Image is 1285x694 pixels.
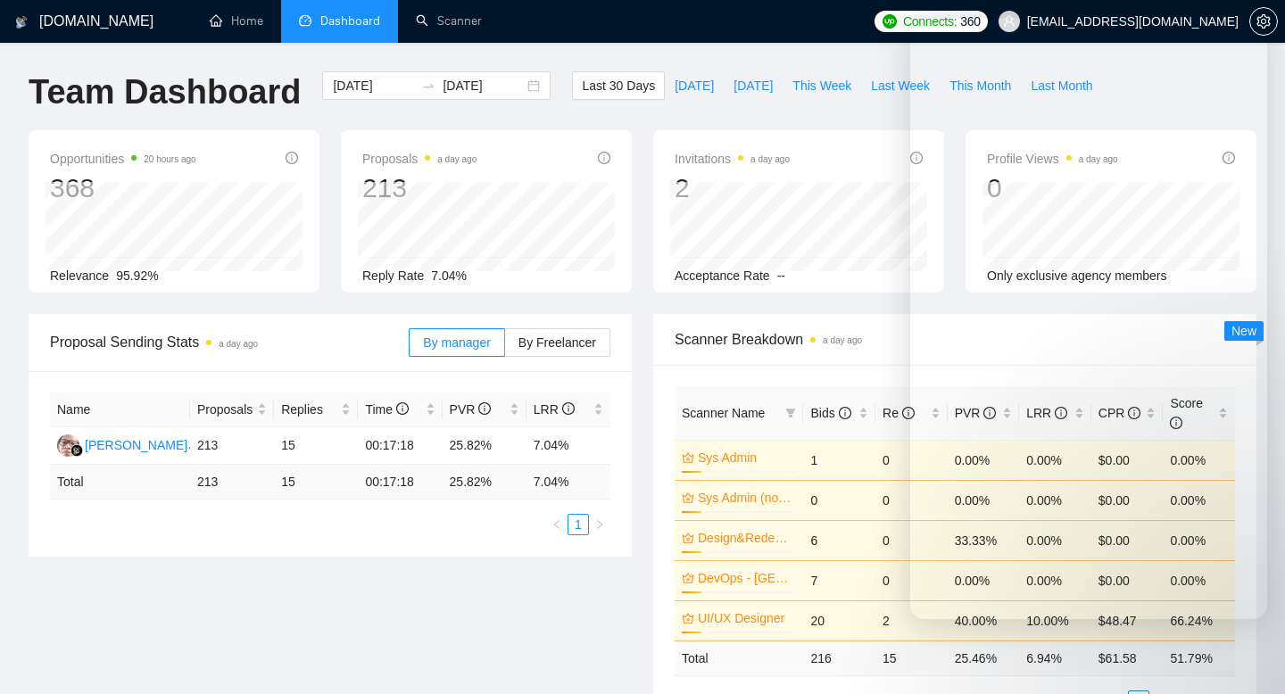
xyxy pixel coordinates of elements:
[883,14,897,29] img: upwork-logo.png
[50,465,190,500] td: Total
[365,402,408,417] span: Time
[416,13,482,29] a: searchScanner
[883,406,915,420] span: Re
[423,335,490,350] span: By manager
[1163,640,1235,675] td: 51.79 %
[675,148,790,169] span: Invitations
[803,560,875,600] td: 7
[782,400,800,426] span: filter
[594,519,605,530] span: right
[675,640,803,675] td: Total
[50,331,409,353] span: Proposal Sending Stats
[803,480,875,520] td: 0
[871,76,930,95] span: Last Week
[698,528,792,548] a: Design&Redesign (without budget)
[116,269,158,283] span: 95.92%
[948,600,1020,640] td: 40.00%
[50,392,190,427] th: Name
[803,600,875,640] td: 20
[274,465,358,500] td: 15
[682,612,694,624] span: crown
[960,12,980,31] span: 360
[948,640,1020,675] td: 25.46 %
[810,406,850,420] span: Bids
[70,444,83,457] img: gigradar-bm.png
[803,640,875,675] td: 216
[562,402,575,415] span: info-circle
[1019,640,1091,675] td: 6.94 %
[190,465,274,500] td: 213
[526,427,610,465] td: 7.04%
[15,8,28,37] img: logo
[675,269,770,283] span: Acceptance Rate
[50,171,196,205] div: 368
[682,451,694,464] span: crown
[450,402,492,417] span: PVR
[582,76,655,95] span: Last 30 Days
[698,488,792,508] a: Sys Admin (no budget)
[190,392,274,427] th: Proposals
[526,465,610,500] td: 7.04 %
[682,532,694,544] span: crown
[443,465,526,500] td: 25.82 %
[546,514,568,535] button: left
[598,152,610,164] span: info-circle
[572,71,665,100] button: Last 30 Days
[431,269,467,283] span: 7.04%
[698,448,792,467] a: Sys Admin
[568,515,588,534] a: 1
[57,434,79,457] img: HH
[443,427,526,465] td: 25.82%
[362,171,477,205] div: 213
[518,335,596,350] span: By Freelancer
[589,514,610,535] li: Next Page
[144,154,195,164] time: 20 hours ago
[358,465,442,500] td: 00:17:18
[910,18,1267,619] iframe: To enrich screen reader interactions, please activate Accessibility in Grammarly extension settings
[724,71,783,100] button: [DATE]
[362,269,424,283] span: Reply Rate
[50,148,196,169] span: Opportunities
[197,400,253,419] span: Proposals
[1249,14,1278,29] a: setting
[1091,600,1164,640] td: $48.47
[682,572,694,584] span: crown
[281,400,337,419] span: Replies
[792,76,851,95] span: This Week
[1224,633,1267,676] iframe: To enrich screen reader interactions, please activate Accessibility in Grammarly extension settings
[534,402,575,417] span: LRR
[861,71,940,100] button: Last Week
[1249,7,1278,36] button: setting
[57,437,187,451] a: HH[PERSON_NAME]
[875,440,948,480] td: 0
[333,76,414,95] input: Start date
[698,568,792,588] a: DevOps - [GEOGRAPHIC_DATA]
[839,407,851,419] span: info-circle
[437,154,477,164] time: a day ago
[274,392,358,427] th: Replies
[274,427,358,465] td: 15
[785,408,796,418] span: filter
[803,440,875,480] td: 1
[777,269,785,283] span: --
[698,608,792,628] a: UI/UX Designer
[875,600,948,640] td: 2
[546,514,568,535] li: Previous Page
[750,154,790,164] time: a day ago
[1250,14,1277,29] span: setting
[1163,600,1235,640] td: 66.24%
[675,171,790,205] div: 2
[902,407,915,419] span: info-circle
[358,427,442,465] td: 00:17:18
[219,339,258,349] time: a day ago
[783,71,861,100] button: This Week
[675,76,714,95] span: [DATE]
[682,492,694,504] span: crown
[421,78,435,93] span: to
[803,520,875,560] td: 6
[551,519,562,530] span: left
[421,78,435,93] span: swap-right
[875,480,948,520] td: 0
[286,152,298,164] span: info-circle
[299,14,311,27] span: dashboard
